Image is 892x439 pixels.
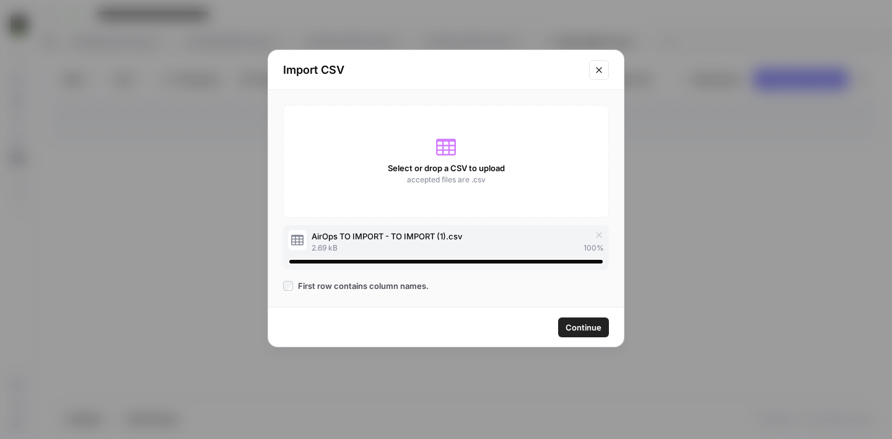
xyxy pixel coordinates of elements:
[312,230,462,242] span: AirOps TO IMPORT - TO IMPORT (1).csv
[298,280,429,292] span: First row contains column names.
[558,317,609,337] button: Continue
[388,162,505,174] span: Select or drop a CSV to upload
[312,242,338,254] span: 2.69 kB
[589,60,609,80] button: Close modal
[566,321,601,334] span: Continue
[283,281,293,291] input: First row contains column names.
[283,61,582,79] h2: Import CSV
[584,242,604,254] span: 100 %
[407,174,486,185] span: accepted files are .csv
